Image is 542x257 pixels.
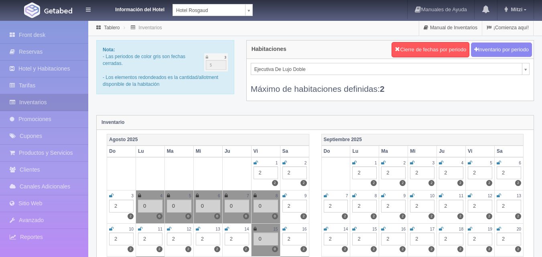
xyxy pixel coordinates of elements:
th: Agosto 2025 [107,134,309,146]
small: 16 [401,227,406,231]
label: 2 [300,213,307,219]
button: Inventario por periodo [471,42,532,57]
small: 6 [218,194,220,198]
th: Lu [350,146,379,157]
label: 2 [156,246,162,252]
div: 2 [410,166,434,179]
small: 4 [160,194,162,198]
th: Ju [222,146,251,157]
label: 2 [400,246,406,252]
a: Tablero [104,25,120,30]
div: 2 [282,233,307,245]
div: 2 [468,166,492,179]
small: 9 [304,194,307,198]
div: Máximo de habitaciones definidas: [251,75,530,95]
th: Sa [495,146,524,157]
th: Lu [136,146,164,157]
label: 2 [371,180,377,186]
label: 2 [486,213,492,219]
div: 0 [225,200,249,212]
label: 2 [185,246,191,252]
div: 2 [167,233,191,245]
label: 2 [428,213,434,219]
th: Vi [251,146,280,157]
a: Ejecutiva De Lujo Doble [251,63,530,75]
a: Inventarios [138,25,162,30]
small: 9 [404,194,406,198]
div: 2 [381,200,406,212]
b: Nota: [103,47,115,53]
button: Cierre de fechas por periodo [392,42,469,57]
div: 2 [324,233,348,245]
label: 2 [371,246,377,252]
strong: Inventario [101,119,124,125]
label: 2 [428,180,434,186]
div: 2 [196,233,220,245]
label: 2 [400,213,406,219]
label: 2 [128,213,134,219]
label: 2 [457,180,463,186]
div: 2 [381,233,406,245]
a: ¡Comienza aquí! [482,20,533,36]
small: 17 [430,227,434,231]
label: 2 [243,246,249,252]
div: 2 [410,200,434,212]
th: Septiembre 2025 [321,134,524,146]
div: 2 [109,200,134,212]
small: 10 [430,194,434,198]
h4: Habitaciones [252,46,286,52]
small: 15 [273,227,278,231]
div: 0 [254,200,278,212]
th: Mi [408,146,437,157]
th: Ma [164,146,193,157]
span: Hotel Rosgaud [176,4,242,16]
img: Getabed [24,2,40,18]
label: 0 [272,246,278,252]
small: 13 [517,194,521,198]
small: 13 [215,227,220,231]
label: 2 [515,213,521,219]
small: 6 [519,161,521,165]
div: 2 [439,166,463,179]
div: 2 [497,233,521,245]
small: 14 [244,227,249,231]
small: 20 [517,227,521,231]
small: 8 [375,194,377,198]
a: Hotel Rosgaud [173,4,253,16]
div: 2 [109,233,134,245]
div: 2 [468,200,492,212]
dt: Información del Hotel [100,4,164,13]
th: Mi [193,146,222,157]
label: 2 [400,180,406,186]
label: 2 [342,213,348,219]
div: 2 [282,200,307,212]
small: 7 [247,194,249,198]
label: 2 [515,180,521,186]
label: 2 [457,213,463,219]
div: 2 [497,166,521,179]
th: Do [107,146,136,157]
label: 2 [428,246,434,252]
label: 2 [486,180,492,186]
small: 1 [375,161,377,165]
small: 12 [488,194,492,198]
div: 2 [439,233,463,245]
label: 0 [272,213,278,219]
img: cutoff.png [204,53,228,71]
div: 2 [381,166,406,179]
div: 0 [167,200,191,212]
div: 2 [282,166,307,179]
b: 2 [380,84,385,93]
small: 2 [304,161,307,165]
div: 2 [497,200,521,212]
label: 2 [371,213,377,219]
small: 18 [459,227,463,231]
label: 2 [128,246,134,252]
img: Getabed [44,8,72,14]
th: Do [321,146,350,157]
small: 11 [158,227,162,231]
label: 2 [342,246,348,252]
small: 14 [343,227,348,231]
label: 0 [156,213,162,219]
small: 4 [461,161,463,165]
